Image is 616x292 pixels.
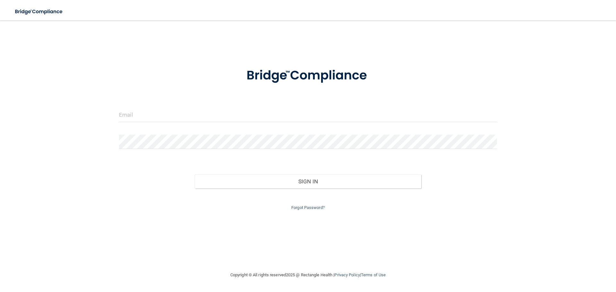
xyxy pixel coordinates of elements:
[195,174,422,188] button: Sign In
[191,265,425,285] div: Copyright © All rights reserved 2025 @ Rectangle Health | |
[291,205,325,210] a: Forgot Password?
[334,272,360,277] a: Privacy Policy
[233,59,383,92] img: bridge_compliance_login_screen.278c3ca4.svg
[361,272,386,277] a: Terms of Use
[10,5,69,18] img: bridge_compliance_login_screen.278c3ca4.svg
[119,108,497,122] input: Email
